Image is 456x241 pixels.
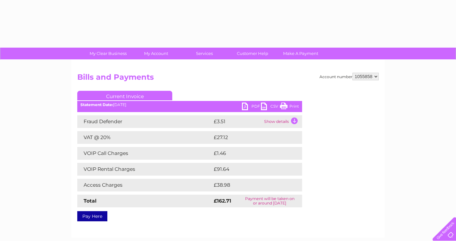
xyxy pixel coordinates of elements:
[82,48,134,59] a: My Clear Business
[178,48,231,59] a: Services
[212,131,288,144] td: £27.12
[77,115,212,128] td: Fraud Defender
[77,131,212,144] td: VAT @ 20%
[212,147,287,160] td: £1.46
[77,163,212,176] td: VOIP Rental Charges
[214,198,231,204] strong: £162.71
[77,103,302,107] div: [DATE]
[263,115,302,128] td: Show details
[242,103,261,112] a: PDF
[275,48,327,59] a: Make A Payment
[80,102,113,107] b: Statement Date:
[77,211,107,221] a: Pay Here
[84,198,97,204] strong: Total
[261,103,280,112] a: CSV
[280,103,299,112] a: Print
[77,179,212,191] td: Access Charges
[130,48,182,59] a: My Account
[212,179,290,191] td: £38.98
[77,91,172,100] a: Current Invoice
[212,163,289,176] td: £91.64
[77,73,379,85] h2: Bills and Payments
[212,115,263,128] td: £3.51
[77,147,212,160] td: VOIP Call Charges
[320,73,379,80] div: Account number
[237,195,302,207] td: Payment will be taken on or around [DATE]
[226,48,279,59] a: Customer Help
